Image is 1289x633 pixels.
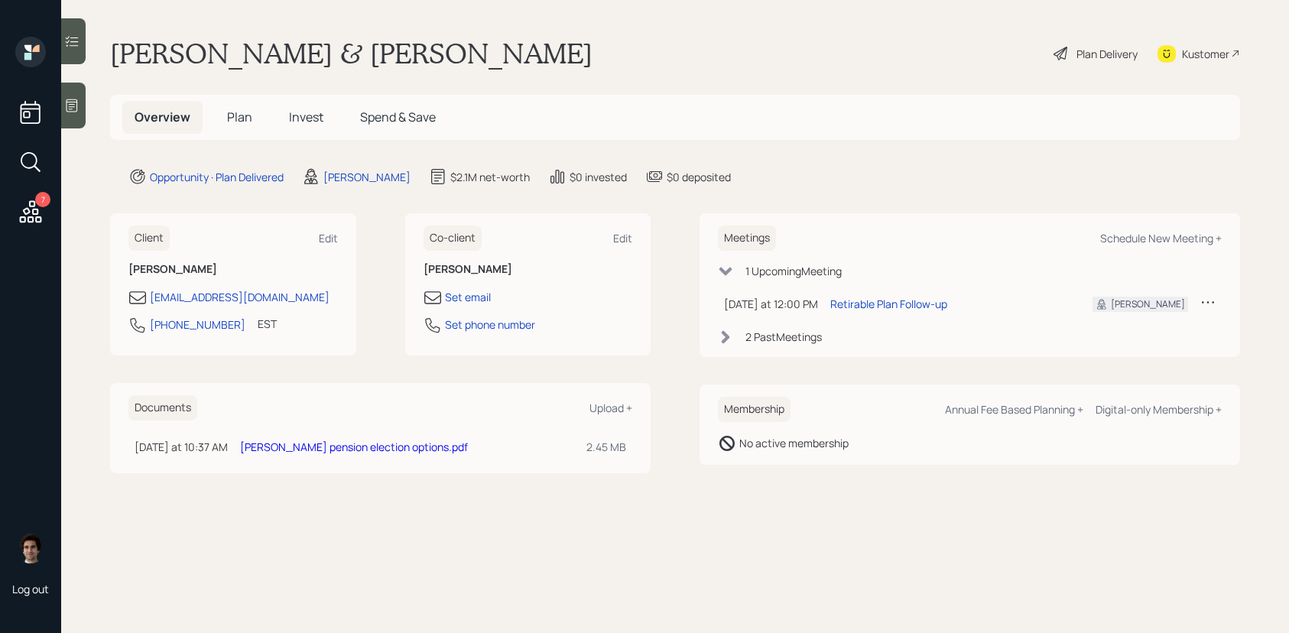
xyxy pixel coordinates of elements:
div: Schedule New Meeting + [1100,231,1222,245]
div: [EMAIL_ADDRESS][DOMAIN_NAME] [150,289,330,305]
h6: Client [128,226,170,251]
h6: Membership [718,397,791,422]
h6: Meetings [718,226,776,251]
div: Edit [613,231,632,245]
div: Opportunity · Plan Delivered [150,169,284,185]
div: Log out [12,582,49,596]
div: 2 Past Meeting s [745,329,822,345]
div: $0 invested [570,169,627,185]
div: $0 deposited [667,169,731,185]
img: harrison-schaefer-headshot-2.png [15,533,46,563]
div: 1 Upcoming Meeting [745,263,842,279]
div: [PERSON_NAME] [1111,297,1185,311]
span: Invest [289,109,323,125]
div: 2.45 MB [586,439,626,455]
div: [DATE] at 10:37 AM [135,439,228,455]
h6: Documents [128,395,197,420]
div: Retirable Plan Follow-up [830,296,947,312]
h6: [PERSON_NAME] [424,263,633,276]
div: Set phone number [445,316,535,333]
span: Overview [135,109,190,125]
div: [DATE] at 12:00 PM [724,296,818,312]
div: $2.1M net-worth [450,169,530,185]
h6: Co-client [424,226,482,251]
span: Spend & Save [360,109,436,125]
h1: [PERSON_NAME] & [PERSON_NAME] [110,37,593,70]
div: [PERSON_NAME] [323,169,411,185]
div: 7 [35,192,50,207]
div: Digital-only Membership + [1096,402,1222,417]
div: Set email [445,289,491,305]
div: Annual Fee Based Planning + [945,402,1083,417]
div: [PHONE_NUMBER] [150,316,245,333]
a: [PERSON_NAME] pension election options.pdf [240,440,468,454]
div: EST [258,316,277,332]
div: Edit [319,231,338,245]
span: Plan [227,109,252,125]
h6: [PERSON_NAME] [128,263,338,276]
div: Upload + [589,401,632,415]
div: No active membership [739,435,849,451]
div: Kustomer [1182,46,1229,62]
div: Plan Delivery [1076,46,1138,62]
